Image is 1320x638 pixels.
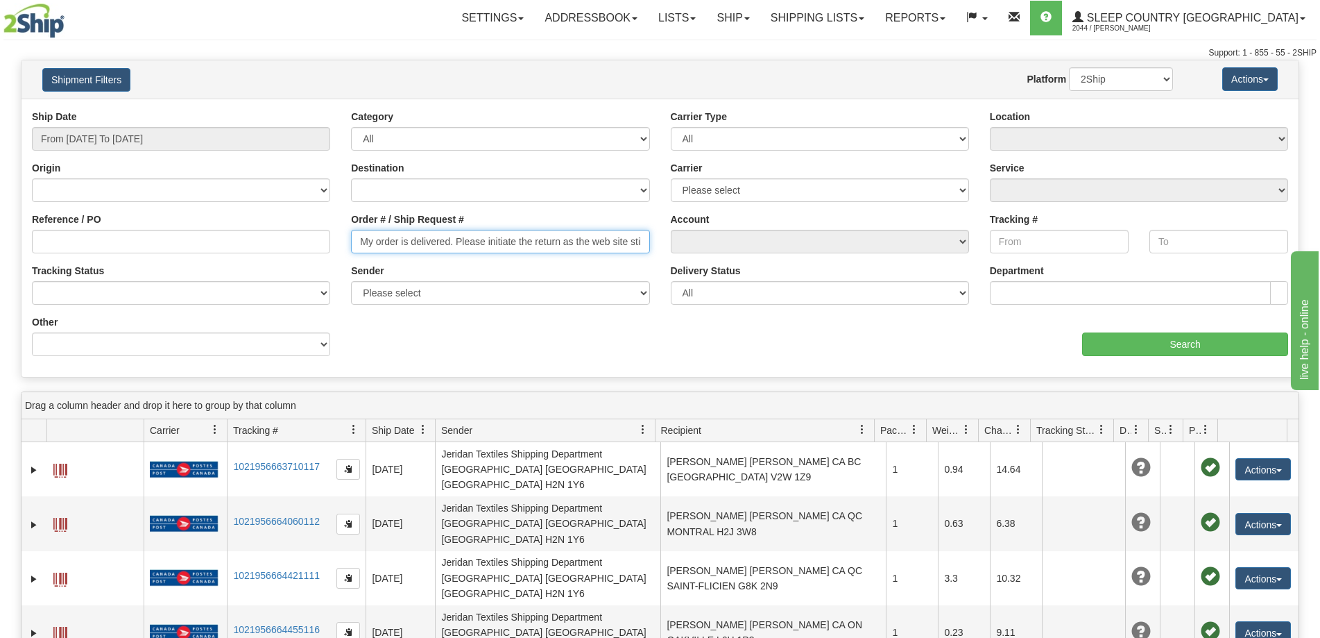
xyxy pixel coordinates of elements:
[351,212,464,226] label: Order # / Ship Request #
[661,423,701,437] span: Recipient
[53,566,67,589] a: Label
[1124,418,1148,442] a: Delivery Status filter column settings
[32,110,77,124] label: Ship Date
[850,418,874,442] a: Recipient filter column settings
[441,423,472,437] span: Sender
[27,463,41,477] a: Expand
[1006,418,1030,442] a: Charge filter column settings
[150,515,218,532] img: 20 - Canada Post
[671,212,710,226] label: Account
[366,551,435,605] td: [DATE]
[351,264,384,278] label: Sender
[411,418,435,442] a: Ship Date filter column settings
[150,569,218,587] img: 20 - Canada Post
[938,442,990,496] td: 0.94
[53,457,67,480] a: Label
[1083,12,1298,24] span: Sleep Country [GEOGRAPHIC_DATA]
[990,496,1042,551] td: 6.38
[42,68,130,92] button: Shipment Filters
[32,264,104,278] label: Tracking Status
[932,423,961,437] span: Weight
[671,161,703,175] label: Carrier
[336,514,360,535] button: Copy to clipboard
[938,551,990,605] td: 3.3
[1235,567,1291,589] button: Actions
[534,1,648,35] a: Addressbook
[1189,423,1201,437] span: Pickup Status
[351,110,393,124] label: Category
[1062,1,1316,35] a: Sleep Country [GEOGRAPHIC_DATA] 2044 / [PERSON_NAME]
[435,551,660,605] td: Jeridan Textiles Shipping Department [GEOGRAPHIC_DATA] [GEOGRAPHIC_DATA] [GEOGRAPHIC_DATA] H2N 1Y6
[1131,513,1151,532] span: Unknown
[27,572,41,586] a: Expand
[1120,423,1131,437] span: Delivery Status
[53,512,67,534] a: Label
[150,423,180,437] span: Carrier
[671,110,727,124] label: Carrier Type
[886,496,938,551] td: 1
[1159,418,1183,442] a: Shipment Issues filter column settings
[902,418,926,442] a: Packages filter column settings
[706,1,760,35] a: Ship
[984,423,1013,437] span: Charge
[1149,230,1288,253] input: To
[990,212,1038,226] label: Tracking #
[1082,333,1288,356] input: Search
[660,442,886,496] td: [PERSON_NAME] [PERSON_NAME] CA BC [GEOGRAPHIC_DATA] V2W 1Z9
[233,516,320,527] a: 1021956664060112
[1036,423,1097,437] span: Tracking Status
[233,624,320,635] a: 1021956664455116
[3,3,65,38] img: logo2044.jpg
[886,442,938,496] td: 1
[648,1,706,35] a: Lists
[938,496,990,551] td: 0.63
[1090,418,1113,442] a: Tracking Status filter column settings
[990,442,1042,496] td: 14.64
[366,442,435,496] td: [DATE]
[10,8,128,25] div: live help - online
[203,418,227,442] a: Carrier filter column settings
[32,161,60,175] label: Origin
[660,551,886,605] td: [PERSON_NAME] [PERSON_NAME] CA QC SAINT-FLICIEN G8K 2N9
[27,518,41,532] a: Expand
[351,161,404,175] label: Destination
[1201,513,1220,532] span: Pickup Successfully created
[336,459,360,480] button: Copy to clipboard
[233,570,320,581] a: 1021956664421111
[954,418,978,442] a: Weight filter column settings
[1131,567,1151,587] span: Unknown
[366,496,435,551] td: [DATE]
[1131,458,1151,478] span: Unknown
[1201,567,1220,587] span: Pickup Successfully created
[886,551,938,605] td: 1
[990,110,1030,124] label: Location
[671,264,741,278] label: Delivery Status
[435,442,660,496] td: Jeridan Textiles Shipping Department [GEOGRAPHIC_DATA] [GEOGRAPHIC_DATA] [GEOGRAPHIC_DATA] H2N 1Y6
[990,264,1044,278] label: Department
[1154,423,1166,437] span: Shipment Issues
[990,230,1129,253] input: From
[435,496,660,551] td: Jeridan Textiles Shipping Department [GEOGRAPHIC_DATA] [GEOGRAPHIC_DATA] [GEOGRAPHIC_DATA] H2N 1Y6
[760,1,875,35] a: Shipping lists
[1027,72,1066,86] label: Platform
[990,551,1042,605] td: 10.32
[451,1,534,35] a: Settings
[32,315,58,329] label: Other
[1222,67,1278,91] button: Actions
[660,496,886,551] td: [PERSON_NAME] [PERSON_NAME] CA QC MONTRAL H2J 3W8
[233,461,320,472] a: 1021956663710117
[233,423,278,437] span: Tracking #
[150,461,218,478] img: 20 - Canada Post
[1288,248,1319,389] iframe: chat widget
[880,423,909,437] span: Packages
[1235,513,1291,535] button: Actions
[22,392,1298,419] div: grid grouping header
[875,1,956,35] a: Reports
[372,423,414,437] span: Ship Date
[1235,458,1291,480] button: Actions
[3,47,1317,59] div: Support: 1 - 855 - 55 - 2SHIP
[342,418,366,442] a: Tracking # filter column settings
[336,568,360,589] button: Copy to clipboard
[32,212,101,226] label: Reference / PO
[1201,458,1220,478] span: Pickup Successfully created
